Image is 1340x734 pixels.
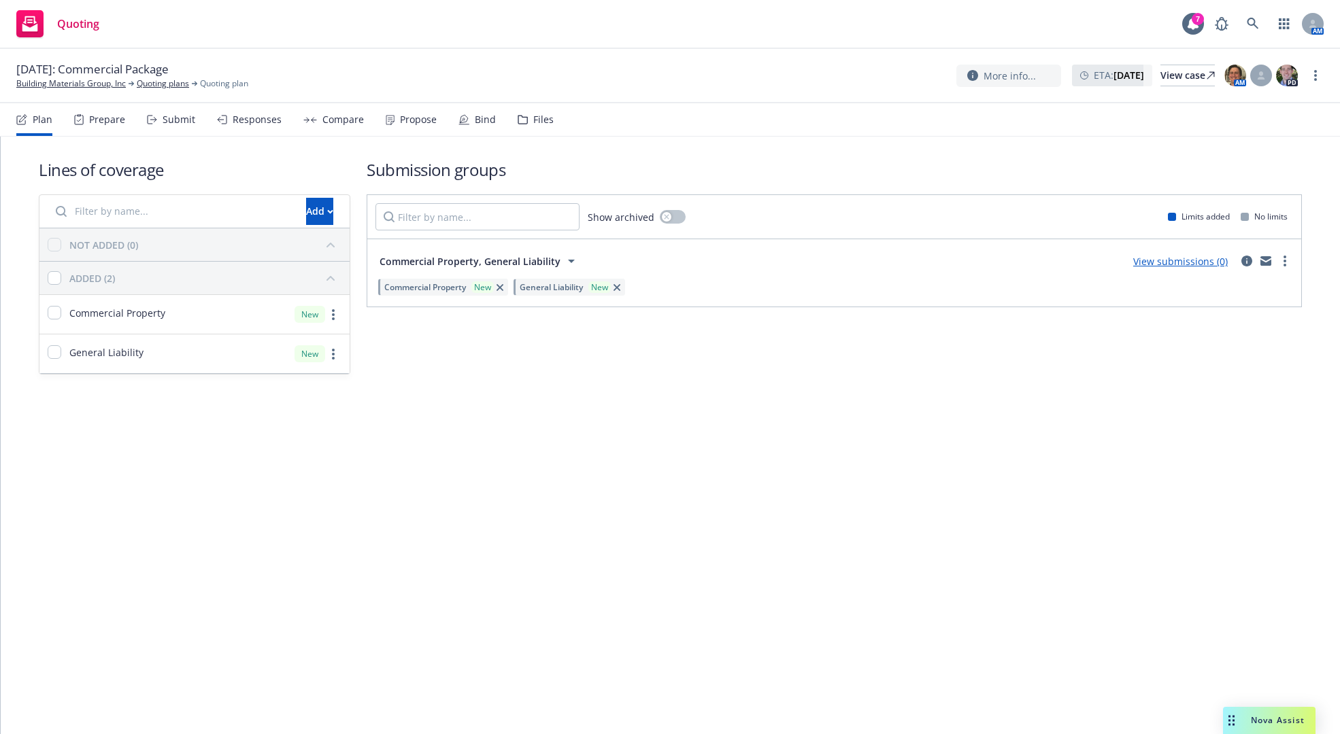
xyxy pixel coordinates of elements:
div: Propose [400,114,437,125]
a: circleInformation [1239,253,1255,269]
span: General Liability [69,345,144,360]
div: Responses [233,114,282,125]
a: more [1277,253,1293,269]
span: Nova Assist [1251,714,1305,726]
span: ETA : [1094,68,1144,82]
a: View submissions (0) [1133,255,1228,268]
a: Quoting plans [137,77,189,90]
a: more [325,307,341,323]
div: Limits added [1168,211,1230,222]
img: photo [1276,65,1298,86]
button: Nova Assist [1223,707,1316,734]
span: Commercial Property, General Liability [380,254,560,268]
div: Plan [33,114,52,125]
div: No limits [1241,211,1288,222]
div: ADDED (2) [69,271,115,285]
button: NOT ADDED (0) [69,234,341,256]
a: Search [1239,10,1267,37]
input: Filter by name... [48,198,298,225]
div: Add [306,198,333,224]
div: Drag to move [1223,707,1240,734]
a: more [325,346,341,362]
input: Filter by name... [375,203,580,230]
span: [DATE]: Commercial Package [16,61,169,77]
div: 7 [1192,13,1204,25]
button: ADDED (2) [69,267,341,289]
div: New [588,281,611,293]
h1: Lines of coverage [39,158,350,181]
span: Quoting plan [200,77,248,90]
strong: [DATE] [1113,69,1144,82]
div: New [295,306,325,323]
span: Show archived [588,210,654,224]
div: Bind [475,114,496,125]
div: Prepare [89,114,125,125]
img: photo [1224,65,1246,86]
span: More info... [984,69,1036,83]
h1: Submission groups [367,158,1302,181]
a: Quoting [11,5,105,43]
a: View case [1160,65,1215,86]
a: Report a Bug [1208,10,1235,37]
a: mail [1258,253,1274,269]
button: Commercial Property, General Liability [375,247,584,275]
span: General Liability [520,281,583,293]
div: Compare [322,114,364,125]
span: Quoting [57,18,99,29]
div: New [471,281,494,293]
span: Commercial Property [384,281,466,293]
button: Add [306,198,333,225]
a: Building Materials Group, Inc [16,77,126,90]
div: Files [533,114,554,125]
a: Switch app [1271,10,1298,37]
div: Submit [163,114,195,125]
a: more [1307,67,1324,84]
button: More info... [956,65,1061,87]
span: Commercial Property [69,306,165,320]
div: New [295,345,325,362]
div: NOT ADDED (0) [69,238,138,252]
